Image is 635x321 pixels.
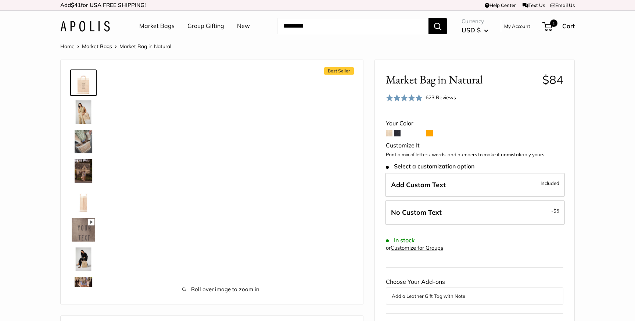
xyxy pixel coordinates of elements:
[60,43,75,50] a: Home
[553,208,559,214] span: $5
[386,277,563,304] div: Choose Your Add-ons
[187,21,224,32] a: Group Gifting
[70,217,97,243] a: Market Bag in Natural
[386,151,563,158] p: Print a mix of letters, words, and numbers to make it unmistakably yours.
[70,187,97,214] a: description_13" wide, 18" high, 8" deep; handles: 3.5"
[70,246,97,272] a: Market Bag in Natural
[70,275,97,302] a: Market Bag in Natural
[504,22,530,31] a: My Account
[70,69,97,96] a: Market Bag in Natural
[139,21,175,32] a: Market Bags
[72,71,95,94] img: Market Bag in Natural
[82,43,112,50] a: Market Bags
[386,237,415,244] span: In stock
[428,18,447,34] button: Search
[237,21,250,32] a: New
[550,2,575,8] a: Email Us
[550,19,557,27] span: 1
[562,22,575,30] span: Cart
[324,67,354,75] span: Best Seller
[386,118,563,129] div: Your Color
[70,99,97,125] a: Market Bag in Natural
[119,284,322,295] span: Roll over image to zoom in
[523,2,545,8] a: Text Us
[551,206,559,215] span: -
[385,200,565,225] label: Leave Blank
[72,189,95,212] img: description_13" wide, 18" high, 8" deep; handles: 3.5"
[277,18,428,34] input: Search...
[60,21,110,32] img: Apolis
[72,130,95,153] img: Market Bag in Natural
[386,243,443,253] div: or
[386,73,537,86] span: Market Bag in Natural
[72,277,95,300] img: Market Bag in Natural
[426,94,456,101] span: 623 Reviews
[391,181,446,189] span: Add Custom Text
[72,218,95,242] img: Market Bag in Natural
[542,72,563,87] span: $84
[392,292,557,300] button: Add a Leather Gift Tag with Note
[391,245,443,251] a: Customize for Groups
[119,43,171,50] span: Market Bag in Natural
[386,140,563,151] div: Customize It
[386,163,474,170] span: Select a customization option
[71,1,81,8] span: $41
[485,2,516,8] a: Help Center
[70,158,97,184] a: Market Bag in Natural
[385,173,565,197] label: Add Custom Text
[70,128,97,155] a: Market Bag in Natural
[72,247,95,271] img: Market Bag in Natural
[72,159,95,183] img: Market Bag in Natural
[462,26,481,34] span: USD $
[391,208,442,217] span: No Custom Text
[60,42,171,51] nav: Breadcrumb
[541,179,559,188] span: Included
[543,20,575,32] a: 1 Cart
[462,16,488,26] span: Currency
[462,24,488,36] button: USD $
[72,100,95,124] img: Market Bag in Natural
